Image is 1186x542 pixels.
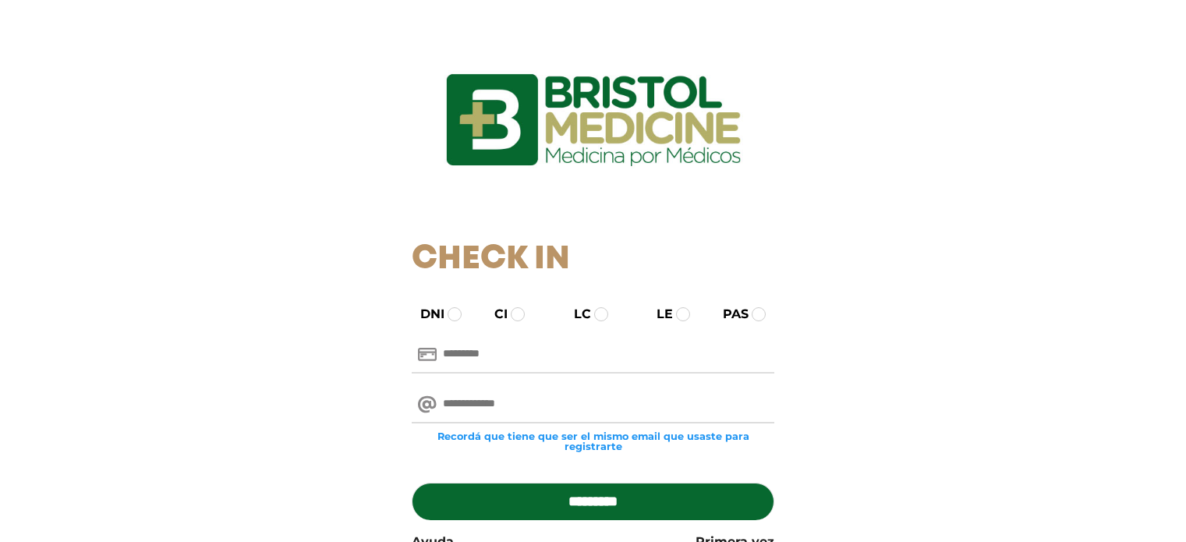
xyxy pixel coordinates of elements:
label: PAS [709,305,749,324]
label: LC [560,305,591,324]
label: DNI [406,305,444,324]
label: CI [480,305,508,324]
img: logo_ingresarbristol.jpg [383,19,804,221]
h1: Check In [412,240,774,279]
label: LE [643,305,673,324]
small: Recordá que tiene que ser el mismo email que usaste para registrarte [412,431,774,452]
